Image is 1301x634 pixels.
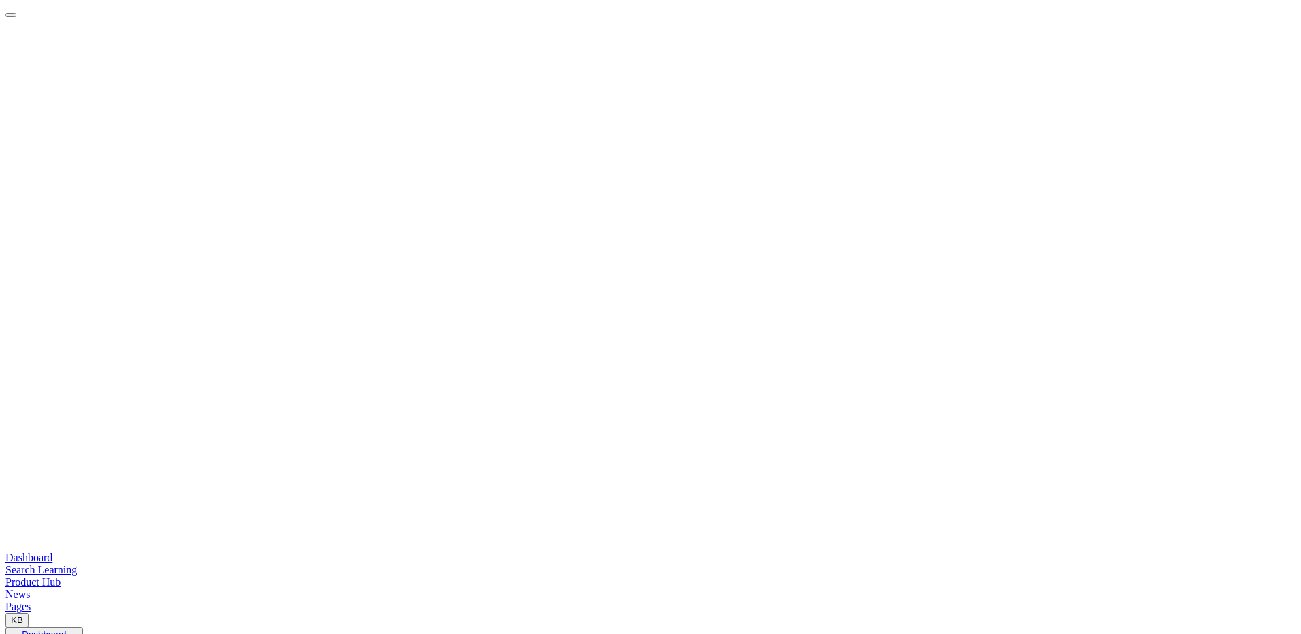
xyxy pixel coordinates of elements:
a: car-iconProduct Hub [5,576,1296,588]
a: search-iconSearch Learning [5,564,1296,576]
a: news-iconNews [5,588,1296,601]
span: Search Learning [5,564,77,575]
span: Pages [5,601,31,612]
a: Trak [5,18,1296,552]
a: guage-iconDashboard [5,552,1296,564]
button: KB [5,613,29,627]
span: News [5,588,30,600]
span: Product Hub [5,576,61,588]
span: Dashboard [5,552,52,563]
span: KB [11,615,23,625]
a: pages-iconPages [5,601,1296,613]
